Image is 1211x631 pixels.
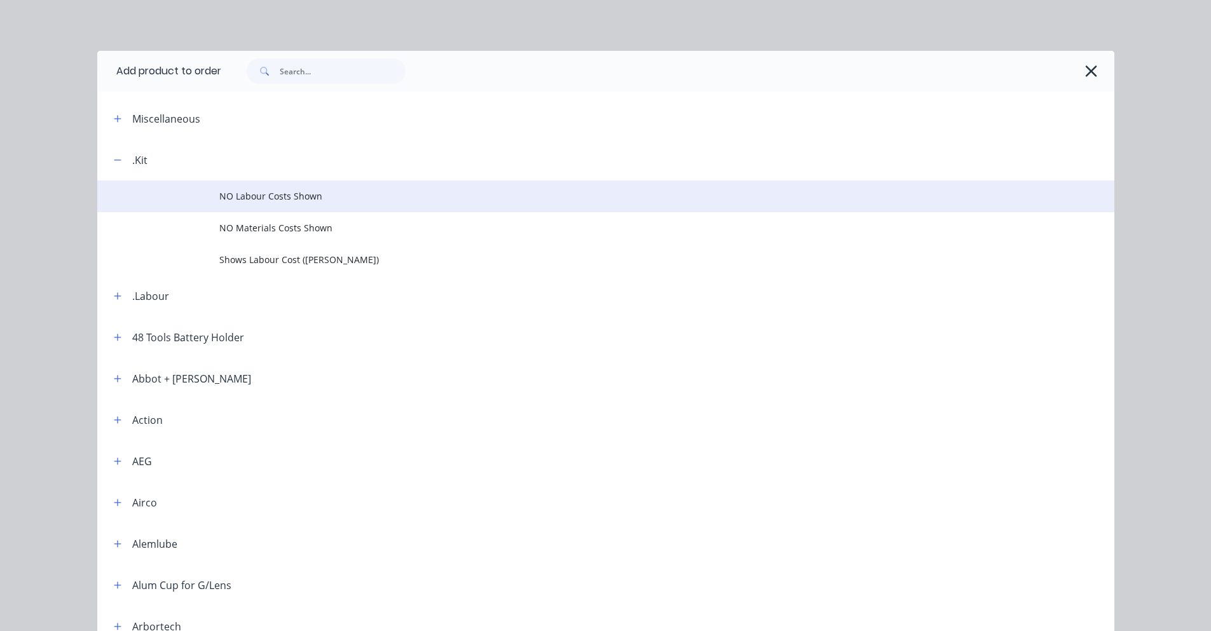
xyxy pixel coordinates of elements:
[132,153,147,168] div: .Kit
[132,578,231,593] div: Alum Cup for G/Lens
[132,288,169,304] div: .Labour
[132,412,163,428] div: Action
[132,536,177,552] div: Alemlube
[132,495,157,510] div: Airco
[280,58,406,84] input: Search...
[219,189,935,203] span: NO Labour Costs Shown
[132,454,152,469] div: AEG
[97,51,221,92] div: Add product to order
[132,111,200,126] div: Miscellaneous
[132,371,251,386] div: Abbot + [PERSON_NAME]
[219,221,935,234] span: NO Materials Costs Shown
[132,330,244,345] div: 48 Tools Battery Holder
[219,253,935,266] span: Shows Labour Cost ([PERSON_NAME])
